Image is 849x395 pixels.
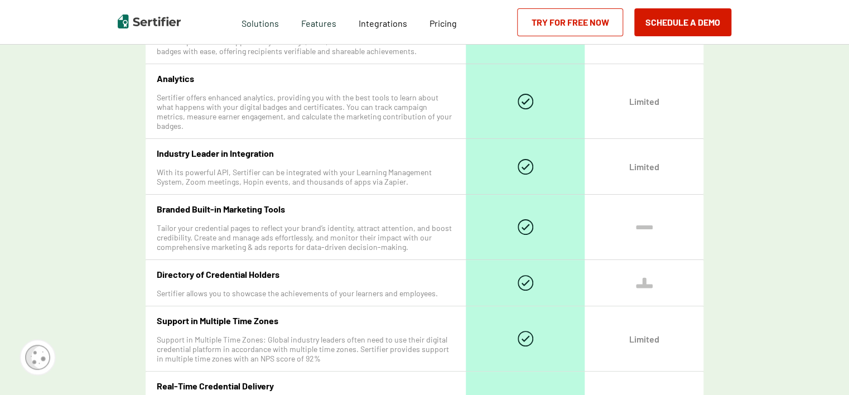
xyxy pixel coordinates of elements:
[25,345,50,370] img: Cookie Popup Icon
[629,161,659,172] p: Limited
[629,96,659,107] p: Limited
[157,223,455,252] p: Tailor your credential pages to reflect your brand’s identity, attract attention, and boost credi...
[157,380,455,391] p: Real-Time Credential Delivery
[157,93,455,131] p: Sertifier offers enhanced analytics, providing you with the best tools to learn about what happen...
[157,269,455,280] p: Directory of Credential Holders
[157,335,455,363] p: Support in Multiple Time Zones: Global industry leaders often need to use their digital credentia...
[157,73,455,84] p: Analytics
[518,159,533,175] img: Check Icon
[157,204,455,214] p: Branded Built-in Marketing Tools
[636,277,653,288] img: Minus Icon
[157,37,455,56] p: Sertifier provides the opportunity to design, send, and track both certificates and badges with e...
[157,167,455,186] p: With its powerful API, Sertifier can be integrated with your Learning Management System, Zoom mee...
[359,15,407,29] a: Integrations
[157,315,455,326] p: Support in Multiple Time Zones
[629,334,659,344] p: Limited
[634,8,731,36] button: Schedule a Demo
[636,225,653,229] img: Minus Icon
[518,219,533,235] img: Check Icon
[157,288,455,298] p: Sertifier allows you to showcase the achievements of your learners and employees.
[430,15,457,29] a: Pricing
[242,15,279,29] span: Solutions
[118,15,181,28] img: Sertifier | Digital Credentialing Platform
[793,341,849,395] iframe: Chat Widget
[517,8,623,36] a: Try for Free Now
[518,275,533,291] img: Check Icon
[430,18,457,28] span: Pricing
[518,331,533,346] img: Check Icon
[301,15,336,29] span: Features
[359,18,407,28] span: Integrations
[518,94,533,109] img: Check Icon
[157,148,455,158] p: Industry Leader in Integration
